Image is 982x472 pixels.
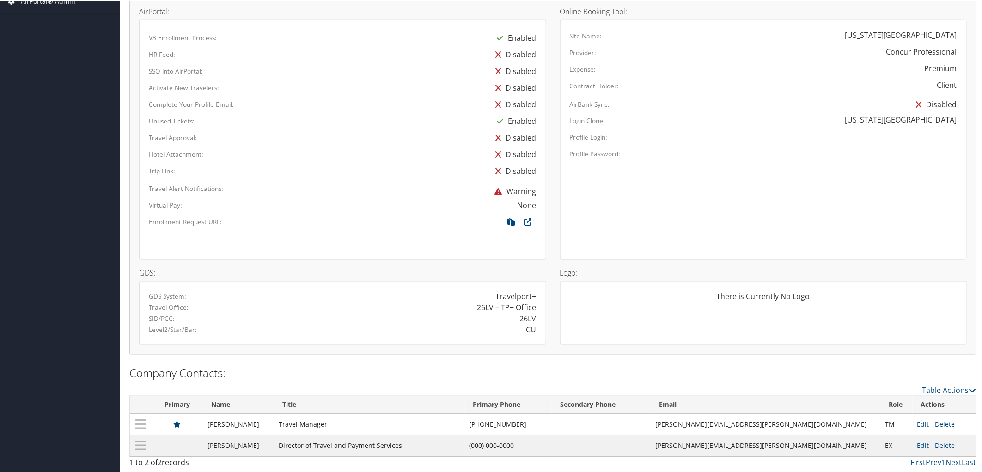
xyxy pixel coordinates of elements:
[129,456,331,472] div: 1 to 2 of records
[937,79,957,90] div: Client
[491,62,537,79] div: Disabled
[493,112,537,129] div: Enabled
[152,395,203,413] th: Primary
[925,62,957,73] div: Premium
[491,79,537,95] div: Disabled
[490,185,537,196] span: Warning
[570,148,621,158] label: Profile Password:
[917,419,929,428] a: Edit
[651,395,880,413] th: Email
[203,413,274,435] td: [PERSON_NAME]
[913,435,976,456] td: |
[880,395,913,413] th: Role
[570,115,605,124] label: Login Clone:
[922,384,976,394] a: Table Actions
[570,47,597,56] label: Provider:
[946,457,962,467] a: Next
[129,364,976,380] h2: Company Contacts:
[465,435,552,456] td: (000) 000-0000
[917,441,929,449] a: Edit
[935,419,955,428] a: Delete
[149,166,175,175] label: Trip Link:
[149,49,175,58] label: HR Feed:
[149,291,186,300] label: GDS System:
[526,323,537,334] div: CU
[491,145,537,162] div: Disabled
[274,435,465,456] td: Director of Travel and Payment Services
[149,324,197,333] label: Level2/Star/Bar:
[560,268,967,276] h4: Logo:
[570,64,596,73] label: Expense:
[149,66,203,75] label: SSO into AirPortal:
[845,29,957,40] div: [US_STATE][GEOGRAPHIC_DATA]
[560,7,967,14] h4: Online Booking Tool:
[149,99,234,108] label: Complete Your Profile Email:
[149,183,223,192] label: Travel Alert Notifications:
[491,95,537,112] div: Disabled
[520,312,537,323] div: 26LV
[912,95,957,112] div: Disabled
[552,395,651,413] th: Secondary Phone
[203,395,274,413] th: Name
[158,457,162,467] span: 2
[477,301,537,312] div: 26LV – TP+ Office
[880,413,913,435] td: TM
[845,113,957,124] div: [US_STATE][GEOGRAPHIC_DATA]
[465,395,552,413] th: Primary Phone
[962,457,976,467] a: Last
[493,29,537,45] div: Enabled
[149,149,203,158] label: Hotel Attachment:
[149,132,197,141] label: Travel Approval:
[149,32,217,42] label: V3 Enrollment Process:
[491,129,537,145] div: Disabled
[651,435,880,456] td: [PERSON_NAME][EMAIL_ADDRESS][PERSON_NAME][DOMAIN_NAME]
[570,132,608,141] label: Profile Login:
[491,162,537,178] div: Disabled
[570,80,619,90] label: Contract Holder:
[913,413,976,435] td: |
[570,290,958,308] div: There is Currently No Logo
[886,45,957,56] div: Concur Professional
[880,435,913,456] td: EX
[491,45,537,62] div: Disabled
[149,216,222,226] label: Enrollment Request URL:
[570,99,610,108] label: AirBank Sync:
[139,268,546,276] h4: GDS:
[911,457,926,467] a: First
[149,200,182,209] label: Virtual Pay:
[926,457,942,467] a: Prev
[570,31,602,40] label: Site Name:
[465,413,552,435] td: [PHONE_NUMBER]
[149,302,189,311] label: Travel Office:
[935,441,955,449] a: Delete
[518,199,537,210] div: None
[149,313,175,322] label: SID/PCC:
[274,395,465,413] th: Title
[496,290,537,301] div: Travelport+
[651,413,880,435] td: [PERSON_NAME][EMAIL_ADDRESS][PERSON_NAME][DOMAIN_NAME]
[149,82,219,92] label: Activate New Travelers:
[913,395,976,413] th: Actions
[149,116,195,125] label: Unused Tickets:
[274,413,465,435] td: Travel Manager
[139,7,546,14] h4: AirPortal:
[203,435,274,456] td: [PERSON_NAME]
[942,457,946,467] a: 1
